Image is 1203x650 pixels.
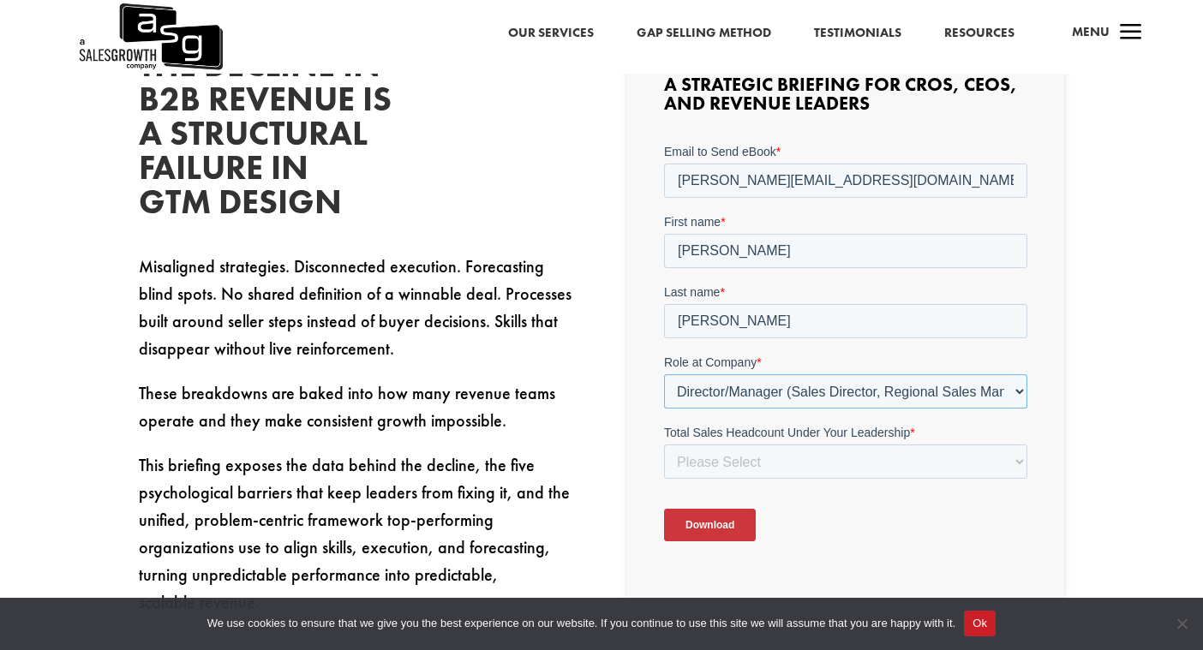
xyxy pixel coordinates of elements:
[1072,23,1110,40] span: Menu
[944,22,1014,45] a: Resources
[139,379,576,451] p: These breakdowns are baked into how many revenue teams operate and they make consistent growth im...
[664,143,1027,571] iframe: Form 0
[814,22,901,45] a: Testimonials
[139,253,576,379] p: Misaligned strategies. Disconnected execution. Forecasting blind spots. No shared definition of a...
[207,615,955,632] span: We use cookies to ensure that we give you the best experience on our website. If you continue to ...
[139,48,396,228] h2: The Decline in B2B Revenue Is a Structural Failure in GTM Design
[1114,16,1148,51] span: a
[1173,615,1190,632] span: No
[139,451,576,616] p: This briefing exposes the data behind the decline, the five psychological barriers that keep lead...
[508,22,594,45] a: Our Services
[637,22,771,45] a: Gap Selling Method
[964,611,996,636] button: Ok
[664,75,1027,122] h3: A Strategic Briefing for CROs, CEOs, and Revenue Leaders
